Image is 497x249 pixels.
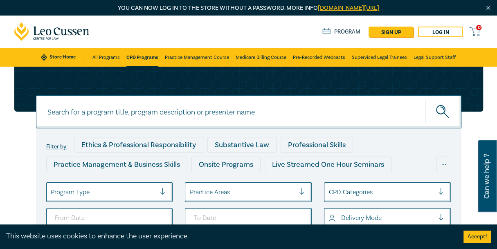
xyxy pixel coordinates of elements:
div: This website uses cookies to enhance the user experience. [6,231,451,242]
a: Medicare Billing Course [236,48,286,67]
div: ... [436,157,451,172]
label: Filter by: [46,144,67,150]
input: select [189,188,191,197]
div: Professional Skills [281,137,353,153]
a: Supervised Legal Trainees [352,48,407,67]
a: Log in [418,27,463,37]
a: Program [322,28,360,36]
input: From Date [46,208,173,228]
a: Practice Management Course [165,48,229,67]
a: Pre-Recorded Webcasts [293,48,345,67]
div: Live Streamed One Hour Seminars [265,157,391,172]
div: Ethics & Professional Responsibility [74,137,203,153]
button: Accept cookies [463,231,491,243]
div: Substantive Law [207,137,277,153]
div: Live Streamed Practical Workshops [205,176,334,192]
div: Live Streamed Conferences and Intensives [46,176,200,192]
img: Close [485,4,492,11]
input: select [328,188,330,197]
input: select [328,213,330,222]
span: 0 [476,25,481,30]
div: Practice Management & Business Skills [46,157,187,172]
a: Store Home [41,54,84,61]
a: [DOMAIN_NAME][URL] [318,4,379,12]
input: To Date [185,208,312,228]
a: sign up [369,27,413,37]
a: Legal Support Staff [414,48,456,67]
a: All Programs [92,48,120,67]
input: Search for a program title, program description or presenter name [36,95,461,128]
div: Onsite Programs [191,157,261,172]
span: Can we help ? [483,145,490,207]
p: You can now log in to the store without a password. More info [14,4,483,13]
a: CPD Programs [126,48,158,67]
input: select [51,188,52,197]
